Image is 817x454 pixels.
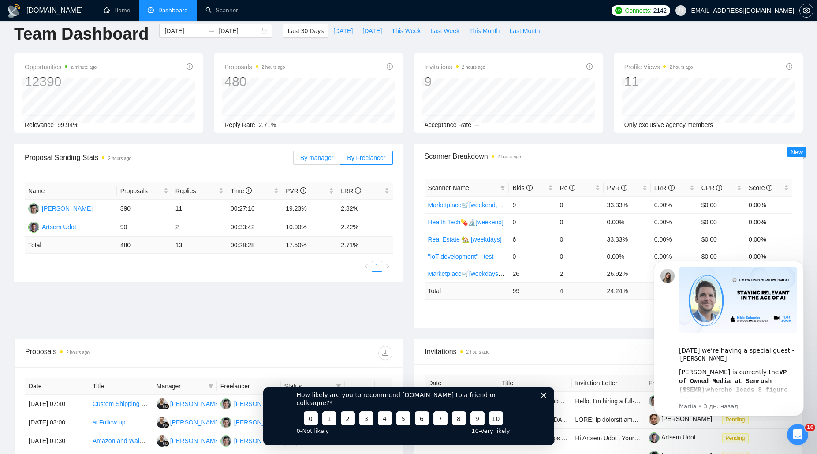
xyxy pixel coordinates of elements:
td: [DATE] 03:00 [25,413,89,432]
input: Start date [164,26,205,36]
td: 0 [556,231,604,248]
span: 2.71% [259,121,276,128]
span: to [208,27,215,34]
td: 0 [556,196,604,213]
a: AUArtsem Udot [28,223,76,230]
a: FG[PERSON_NAME] [157,437,221,444]
span: filter [336,383,341,389]
span: setting [800,7,813,14]
span: Proposals [224,62,285,72]
button: Last 30 Days [283,24,328,38]
th: Title [89,378,153,395]
a: setting [799,7,813,14]
img: AU [28,222,39,233]
td: 480 [117,237,172,254]
span: info-circle [300,187,306,194]
time: 2 hours ago [462,65,485,70]
span: Opportunities [25,62,97,72]
div: Proposals [25,346,209,360]
td: Amazon and Walmart Marketplace Manager [89,432,153,450]
span: Connects: [625,6,651,15]
span: Dashboard [158,7,188,14]
div: Artsem Udot [42,222,76,232]
img: c1IJnASR216B_qLKOdVHlFczQ1diiWdP6XTUU_Bde8sayunt74jRkDwX7Fkae-K6RX [649,432,660,443]
td: 0.00% [745,213,792,231]
a: Marketplace🛒[weekend, full description] [428,201,540,208]
button: This Month [464,24,504,38]
a: ai Follow up [93,419,126,426]
td: 24.24 % [604,282,651,299]
td: 2.82% [337,200,392,218]
button: [DATE] [358,24,387,38]
td: [DATE] 07:40 [25,395,89,413]
span: download [379,350,392,357]
a: YN[PERSON_NAME] [220,418,285,425]
td: 390 [117,200,172,218]
td: 19.23% [282,200,337,218]
iframe: Intercom notifications сообщение [641,253,817,421]
td: 26 [509,265,556,282]
td: Total [425,282,509,299]
img: gigradar-bm.png [163,440,169,447]
time: a minute ago [71,65,97,70]
td: 0 [556,213,604,231]
a: Amazon and Walmart Marketplace Manager [93,437,213,444]
th: Freelancer [217,378,281,395]
span: Bids [512,184,532,191]
div: 12390 [25,73,97,90]
td: 26.92% [604,265,651,282]
span: Scanner Name [428,184,469,191]
a: Marketplace🛒[weekdays, full description] [428,270,543,277]
time: 2 hours ago [466,350,490,354]
span: info-circle [786,63,792,70]
td: 0.00% [651,248,698,265]
span: filter [498,181,507,194]
td: 2.71 % [337,237,392,254]
li: 1 [372,261,382,272]
li: Next Page [382,261,393,272]
td: 0.00% [745,231,792,248]
span: dashboard [148,7,154,13]
td: 0.00% [651,196,698,213]
span: This Week [392,26,421,36]
div: [PERSON_NAME] [170,417,221,427]
button: Last Month [504,24,545,38]
td: 17.50 % [282,237,337,254]
td: 99 [509,282,556,299]
td: 0.00% [604,213,651,231]
h1: Team Dashboard [14,24,149,45]
span: CPR [701,184,722,191]
a: Artsem Udot [649,434,696,441]
time: 2 hours ago [108,156,131,161]
iframe: Опрос от GigRadar.io [263,387,554,445]
span: user [678,7,684,14]
span: Only exclusive agency members [624,121,713,128]
td: 2.22% [337,218,392,237]
span: info-circle [387,63,393,70]
a: "IoT development" - test [428,253,494,260]
img: YN [220,398,231,409]
span: filter [208,383,213,389]
span: Status [284,381,332,391]
span: This Month [469,26,500,36]
span: New [791,149,803,156]
td: 0.00% [651,231,698,248]
td: 11 [172,200,227,218]
td: $0.00 [698,231,745,248]
th: Title [498,375,572,392]
a: homeHome [104,7,130,14]
th: Invitation Letter [572,375,645,392]
span: info-circle [569,185,575,191]
span: info-circle [187,63,193,70]
td: 00:27:16 [227,200,282,218]
img: FG [157,398,168,409]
